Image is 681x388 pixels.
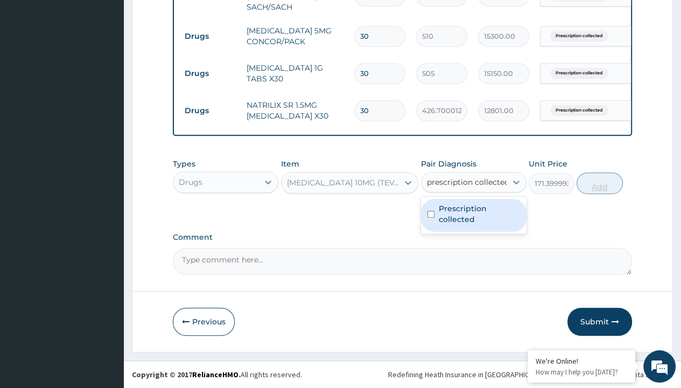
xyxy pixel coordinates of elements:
[550,68,608,79] span: Prescription collected
[439,203,520,225] label: Prescription collected
[388,369,673,380] div: Redefining Heath Insurance in [GEOGRAPHIC_DATA] using Telemedicine and Data Science!
[281,158,299,169] label: Item
[179,64,241,84] td: Drugs
[56,60,181,74] div: Chat with us now
[179,177,202,188] div: Drugs
[173,233,632,242] label: Comment
[5,267,205,304] textarea: Type your message and hit 'Enter'
[287,177,400,188] div: [MEDICAL_DATA] 10MG (TEVA) X28
[536,368,627,377] p: How may I help you today?
[567,308,632,336] button: Submit
[241,20,349,52] td: [MEDICAL_DATA] 5MG CONCOR/PACK
[173,308,235,336] button: Previous
[241,94,349,127] td: NATRILIX SR 1.5MG [MEDICAL_DATA] X30
[132,370,241,379] strong: Copyright © 2017 .
[173,160,195,169] label: Types
[536,356,627,366] div: We're Online!
[20,54,44,81] img: d_794563401_company_1708531726252_794563401
[179,26,241,46] td: Drugs
[62,122,149,231] span: We're online!
[529,158,567,169] label: Unit Price
[241,57,349,89] td: [MEDICAL_DATA] 1G TABS X30
[177,5,202,31] div: Minimize live chat window
[192,370,238,379] a: RelianceHMO
[124,361,681,388] footer: All rights reserved.
[550,105,608,116] span: Prescription collected
[421,158,476,169] label: Pair Diagnosis
[577,172,622,194] button: Add
[550,31,608,41] span: Prescription collected
[179,101,241,121] td: Drugs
